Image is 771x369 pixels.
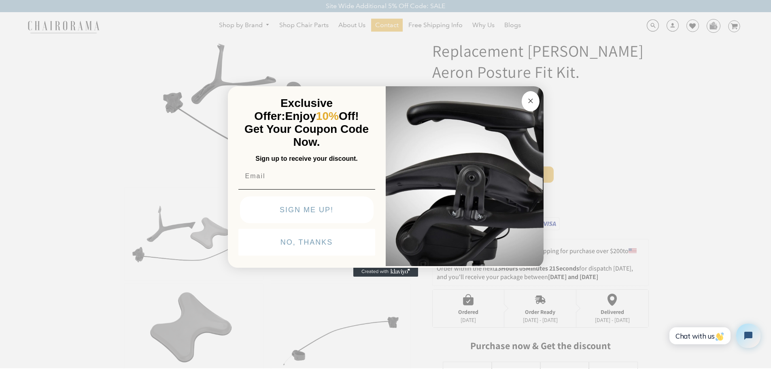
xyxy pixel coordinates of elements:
[522,91,539,111] button: Close dialog
[240,196,374,223] button: SIGN ME UP!
[238,168,375,184] input: Email
[661,317,767,355] iframe: Tidio Chat
[316,110,339,122] span: 10%
[285,110,359,122] span: Enjoy Off!
[386,85,544,266] img: 92d77583-a095-41f6-84e7-858462e0427a.jpeg
[238,229,375,256] button: NO, THANKS
[353,267,418,277] a: Created with Klaviyo - opens in a new tab
[255,155,357,162] span: Sign up to receive your discount.
[244,123,369,148] span: Get Your Coupon Code Now.
[254,97,333,122] span: Exclusive Offer:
